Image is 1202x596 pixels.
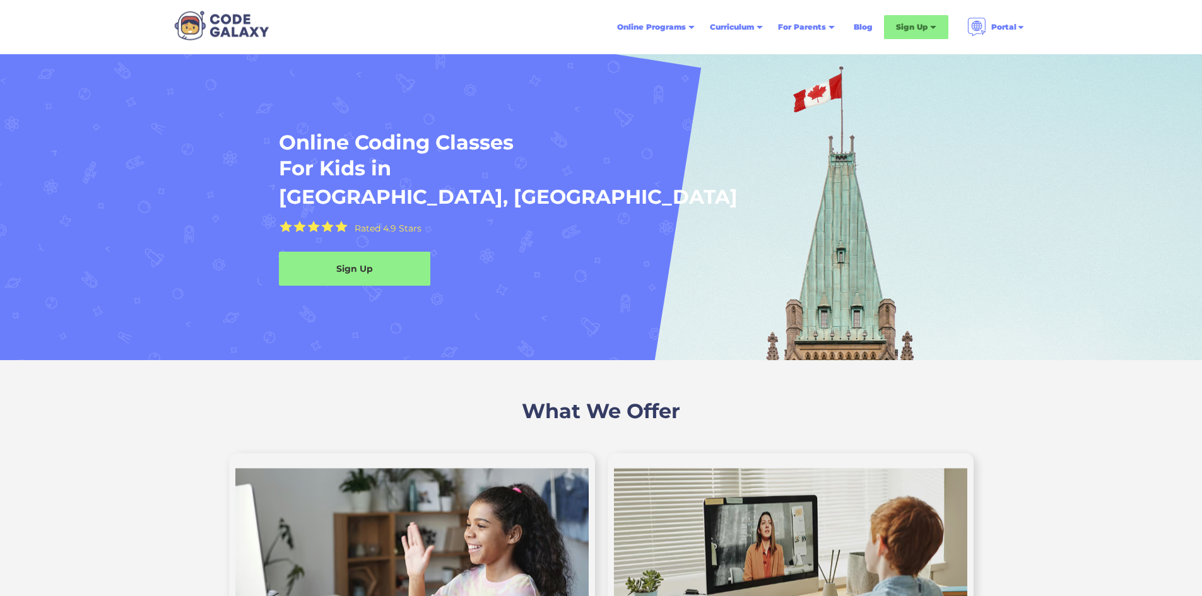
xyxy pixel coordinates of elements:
[884,15,948,39] div: Sign Up
[610,16,702,38] div: Online Programs
[293,221,306,233] img: Yellow Star - the Code Galaxy
[279,129,824,182] h1: Online Coding Classes For Kids in
[321,221,334,233] img: Yellow Star - the Code Galaxy
[846,16,880,38] a: Blog
[279,184,738,210] h1: [GEOGRAPHIC_DATA], [GEOGRAPHIC_DATA]
[896,21,928,33] div: Sign Up
[778,21,826,33] div: For Parents
[710,21,754,33] div: Curriculum
[279,252,430,286] a: Sign Up
[960,13,1033,42] div: Portal
[280,221,292,233] img: Yellow Star - the Code Galaxy
[355,224,421,233] div: Rated 4.9 Stars
[770,16,842,38] div: For Parents
[307,221,320,233] img: Yellow Star - the Code Galaxy
[279,262,430,275] div: Sign Up
[991,21,1016,33] div: Portal
[617,21,686,33] div: Online Programs
[335,221,348,233] img: Yellow Star - the Code Galaxy
[702,16,770,38] div: Curriculum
